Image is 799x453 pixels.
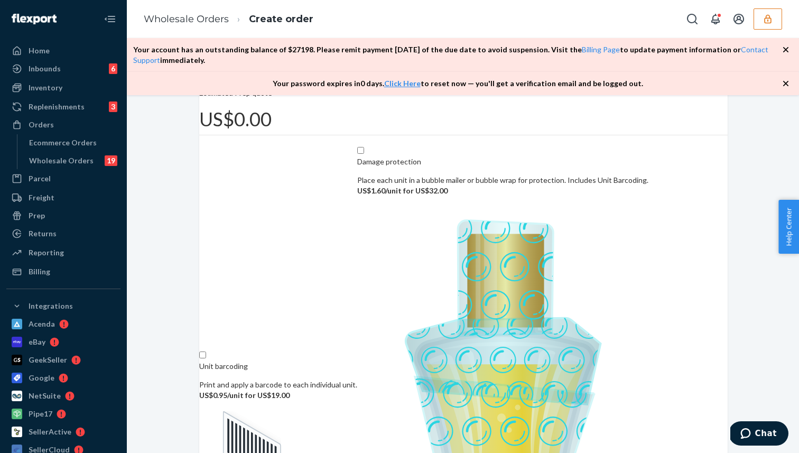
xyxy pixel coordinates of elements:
[29,137,97,148] div: Ecommerce Orders
[6,423,120,440] a: SellerActive
[29,427,71,437] div: SellerActive
[357,175,648,186] p: Place each unit in a bubble mailer or bubble wrap for protection. Includes Unit Barcoding.
[6,298,120,315] button: Integrations
[384,79,421,88] a: Click Here
[6,352,120,368] a: GeekSeller
[778,200,799,254] button: Help Center
[728,8,749,30] button: Open account menu
[199,361,248,372] p: Unit barcoding
[24,152,121,169] a: Wholesale Orders19
[6,98,120,115] a: Replenishments3
[29,373,54,383] div: Google
[12,14,57,24] img: Flexport logo
[357,147,364,154] input: Damage protectionPlace each unit in a bubble mailer or bubble wrap for protection. Includes Unit ...
[357,186,648,196] p: US$1.60/unit for US$32.00
[109,101,117,112] div: 3
[730,421,788,448] iframe: Opens a widget where you can chat to one of our agents
[6,225,120,242] a: Returns
[199,109,728,130] h1: US$0.00
[6,263,120,280] a: Billing
[705,8,726,30] button: Open notifications
[6,60,120,77] a: Inbounds6
[199,380,357,390] p: Print and apply a barcode to each individual unit.
[6,170,120,187] a: Parcel
[6,42,120,59] a: Home
[199,390,357,401] p: US$0.95/unit for US$19.00
[29,247,64,258] div: Reporting
[29,355,67,365] div: GeekSeller
[6,207,120,224] a: Prep
[6,189,120,206] a: Freight
[29,82,62,93] div: Inventory
[144,13,229,25] a: Wholesale Orders
[6,405,120,422] a: Pipe17
[6,244,120,261] a: Reporting
[582,45,620,54] a: Billing Page
[135,4,322,35] ol: breadcrumbs
[29,101,85,112] div: Replenishments
[6,387,120,404] a: NetSuite
[29,228,57,239] div: Returns
[199,352,206,358] input: Unit barcodingPrint and apply a barcode to each individual unit.US$0.95/unit for US$19.00
[6,334,120,350] a: eBay
[6,79,120,96] a: Inventory
[99,8,120,30] button: Close Navigation
[24,134,121,151] a: Ecommerce Orders
[682,8,703,30] button: Open Search Box
[6,316,120,332] a: Acenda
[6,116,120,133] a: Orders
[29,155,94,166] div: Wholesale Orders
[29,337,45,347] div: eBay
[29,266,50,277] div: Billing
[29,119,54,130] div: Orders
[6,369,120,386] a: Google
[29,173,51,184] div: Parcel
[29,45,50,56] div: Home
[273,78,643,89] p: Your password expires in 0 days . to reset now — you'll get a verification email and be logged out.
[133,44,782,66] p: Your account has an outstanding balance of $ 27198 . Please remit payment [DATE] of the due date ...
[29,63,61,74] div: Inbounds
[29,192,54,203] div: Freight
[109,63,117,74] div: 6
[29,210,45,221] div: Prep
[29,409,52,419] div: Pipe17
[105,155,117,166] div: 19
[249,13,313,25] a: Create order
[29,391,61,401] div: NetSuite
[29,301,73,311] div: Integrations
[357,156,421,167] p: Damage protection
[29,319,55,329] div: Acenda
